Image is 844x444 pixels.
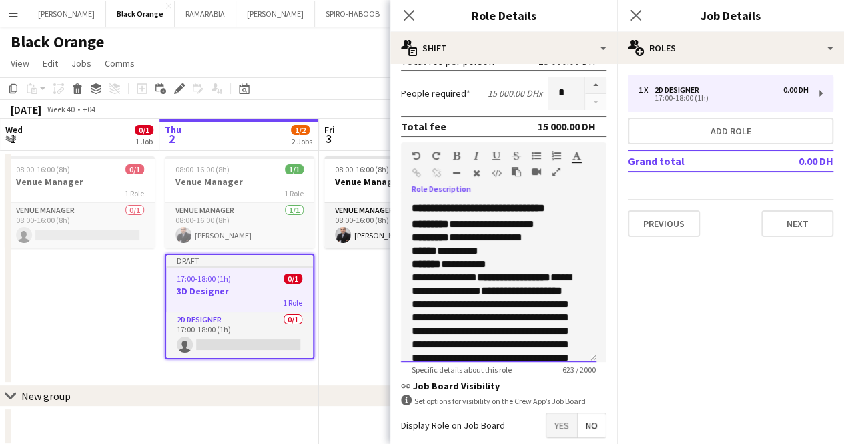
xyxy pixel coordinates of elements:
span: 0/1 [135,125,153,135]
span: Wed [5,124,23,136]
div: 1 Job [135,136,153,146]
label: People required [401,87,470,99]
div: Roles [617,32,844,64]
button: Next [761,210,833,237]
button: [PERSON_NAME] [236,1,315,27]
div: 0.00 DH [783,85,809,95]
span: 1/1 [285,164,304,174]
h3: Job Details [617,7,844,24]
span: View [11,57,29,69]
button: RAMARABIA [175,1,236,27]
button: Previous [628,210,700,237]
button: Black Orange [106,1,175,27]
span: 08:00-16:00 (8h) [335,164,389,174]
span: Edit [43,57,58,69]
span: Comms [105,57,135,69]
span: 1 Role [125,188,144,198]
button: Ordered List [552,150,561,161]
td: 0.00 DH [755,150,833,172]
button: Undo [412,150,421,161]
span: Thu [165,124,181,136]
span: 623 / 2000 [552,365,606,375]
button: Clear Formatting [472,168,481,178]
span: 1 Role [284,188,304,198]
div: Total fee [401,120,446,133]
td: Grand total [628,150,755,172]
a: Edit [37,55,63,72]
app-job-card: Draft17:00-18:00 (1h)0/13D Designer1 Role2D Designer0/117:00-18:00 (1h) [165,254,314,359]
div: Draft [166,255,313,266]
h3: Role Details [390,7,617,24]
span: 17:00-18:00 (1h) [177,274,231,284]
button: HTML Code [492,168,501,178]
span: Specific details about this role [401,365,522,375]
span: 08:00-16:00 (8h) [175,164,230,174]
label: Display Role on Job Board [401,419,505,431]
button: Bold [452,150,461,161]
a: Jobs [66,55,97,72]
span: Week 40 [44,104,77,114]
button: Underline [492,150,501,161]
span: Yes [546,413,577,437]
button: Unordered List [532,150,541,161]
button: [PERSON_NAME] [27,1,106,27]
span: Fri [324,124,335,136]
button: SPIRO-HABOOB [315,1,391,27]
app-card-role: Venue Manager1/108:00-16:00 (8h)[PERSON_NAME] [165,203,314,248]
span: 0/1 [125,164,144,174]
div: 1 x [639,85,655,95]
button: Redo [432,150,441,161]
div: [DATE] [11,103,41,116]
div: 15 000.00 DH [538,120,596,133]
div: 2 Jobs [292,136,312,146]
h1: Black Orange [11,32,104,52]
app-job-card: 08:00-16:00 (8h)1/1Venue Manager1 RoleVenue Manager1/108:00-16:00 (8h)[PERSON_NAME] [165,156,314,248]
span: 2 [163,131,181,146]
h3: Venue Manager [5,176,155,188]
button: Text Color [572,150,581,161]
div: New group [21,389,71,403]
div: 2D Designer [655,85,705,95]
span: 1/2 [291,125,310,135]
h3: Venue Manager [165,176,314,188]
app-card-role: 2D Designer0/117:00-18:00 (1h) [166,312,313,358]
app-job-card: 08:00-16:00 (8h)0/1Venue Manager1 RoleVenue Manager0/108:00-16:00 (8h) [5,156,155,248]
a: View [5,55,35,72]
span: Jobs [71,57,91,69]
span: 3 [322,131,335,146]
button: Fullscreen [552,166,561,177]
div: 17:00-18:00 (1h) [639,95,809,101]
span: 08:00-16:00 (8h) [16,164,70,174]
h3: Venue Manager [324,176,474,188]
h3: 3D Designer [166,285,313,297]
span: No [578,413,606,437]
button: Strikethrough [512,150,521,161]
span: 1 [3,131,23,146]
button: Paste as plain text [512,166,521,177]
button: Italic [472,150,481,161]
h3: Job Board Visibility [401,380,606,392]
button: Add role [628,118,833,144]
div: Set options for visibility on the Crew App’s Job Board [401,395,606,407]
div: Shift [390,32,617,64]
div: +04 [83,104,95,114]
span: 0/1 [284,274,302,284]
button: Horizontal Line [452,168,461,178]
app-job-card: 08:00-16:00 (8h)1/1Venue Manager1 RoleVenue Manager1/108:00-16:00 (8h)[PERSON_NAME] [324,156,474,248]
button: Increase [585,77,606,94]
app-card-role: Venue Manager1/108:00-16:00 (8h)[PERSON_NAME] [324,203,474,248]
app-card-role: Venue Manager0/108:00-16:00 (8h) [5,203,155,248]
a: Comms [99,55,140,72]
span: 1 Role [283,298,302,308]
div: 15 000.00 DH x [488,87,542,99]
button: Insert video [532,166,541,177]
